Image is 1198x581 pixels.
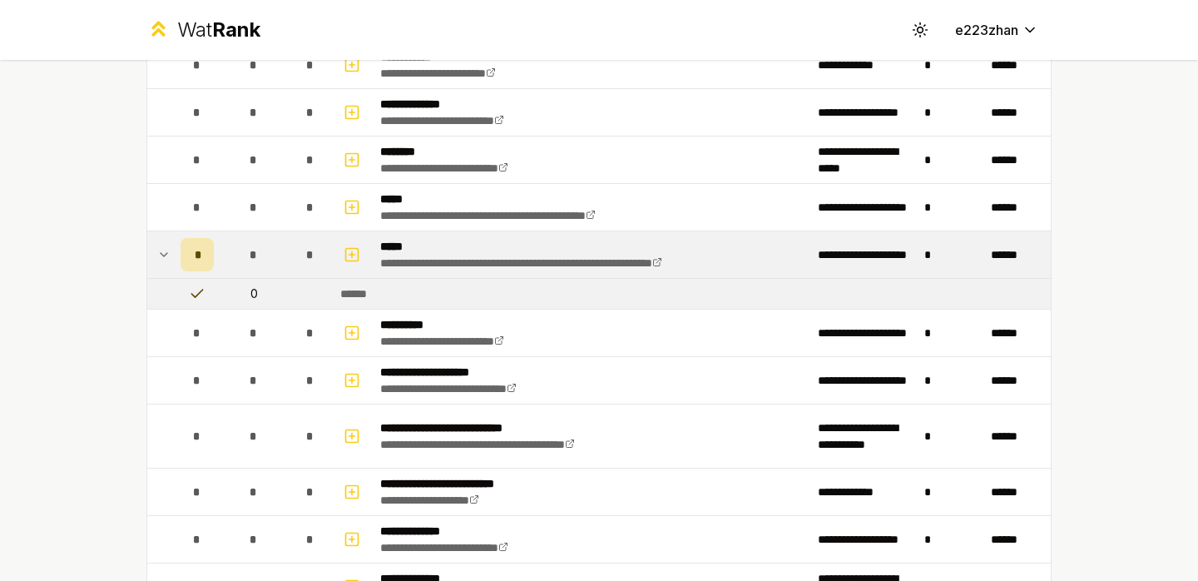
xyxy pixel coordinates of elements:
[146,17,260,43] a: WatRank
[942,15,1052,45] button: e223zhan
[212,17,260,42] span: Rank
[220,279,287,309] td: 0
[955,20,1018,40] span: e223zhan
[177,17,260,43] div: Wat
